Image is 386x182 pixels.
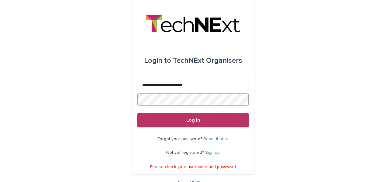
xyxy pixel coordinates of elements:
[157,137,203,141] span: Forgot your password?
[144,57,171,64] span: Login to
[166,150,205,155] span: Not yet registered?
[150,164,236,170] p: Please check your username and password
[144,52,242,69] div: TechNExt Organisers
[186,118,200,123] span: Log in
[203,137,229,141] a: Reset it here
[146,15,240,33] img: ocWxdd42RjmbZn3jARd0
[205,150,220,155] a: Sign up
[137,113,249,127] button: Log in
